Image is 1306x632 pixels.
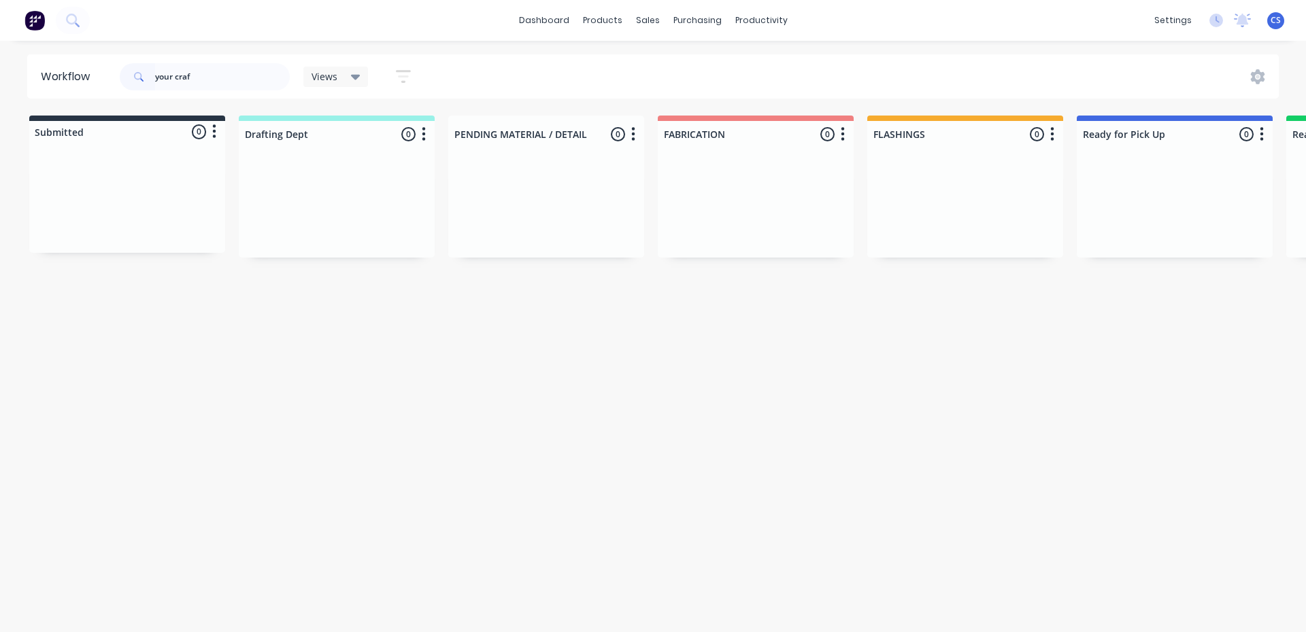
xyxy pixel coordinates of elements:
div: products [576,10,629,31]
div: productivity [729,10,794,31]
div: settings [1148,10,1199,31]
img: Factory [24,10,45,31]
span: CS [1271,14,1281,27]
input: Search for orders... [155,63,290,90]
a: dashboard [512,10,576,31]
div: purchasing [667,10,729,31]
span: Views [312,69,337,84]
div: sales [629,10,667,31]
div: Workflow [41,69,97,85]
